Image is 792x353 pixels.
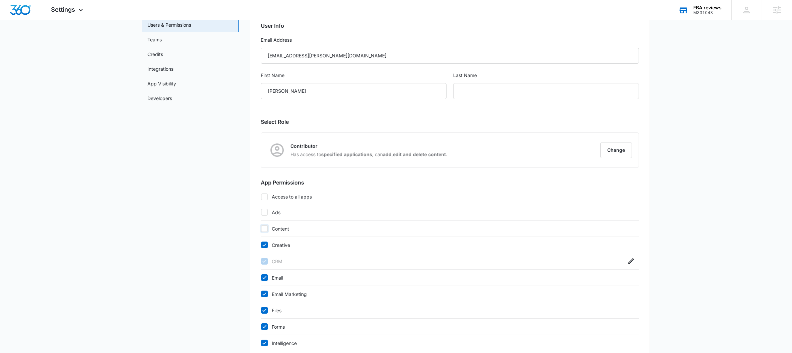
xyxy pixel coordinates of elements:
[693,10,722,15] div: account id
[261,225,626,232] label: Content
[147,80,176,87] a: App Visibility
[261,274,626,281] label: Email
[393,151,446,157] strong: edit and delete content
[261,179,639,187] h2: App Permissions
[290,142,447,149] p: Contributor
[261,323,626,330] label: Forms
[147,21,191,28] a: Users & Permissions
[290,151,447,158] p: Has access to , can , .
[261,118,639,126] h2: Select Role
[261,193,639,200] label: Access to all apps
[261,36,639,44] label: Email Address
[261,307,626,314] label: Files
[261,242,626,249] label: Creative
[147,65,173,72] a: Integrations
[383,151,391,157] strong: add
[261,340,626,347] label: Intelligence
[261,209,626,216] label: Ads
[600,142,632,158] button: Change
[261,291,626,298] label: Email Marketing
[147,36,162,43] a: Teams
[321,151,372,157] strong: specified applications
[693,5,722,10] div: account name
[261,22,639,30] h2: User Info
[51,6,75,13] span: Settings
[261,258,626,265] label: CRM
[147,51,163,58] a: Credits
[453,72,639,79] label: Last Name
[261,72,447,79] label: First Name
[147,95,172,102] a: Developers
